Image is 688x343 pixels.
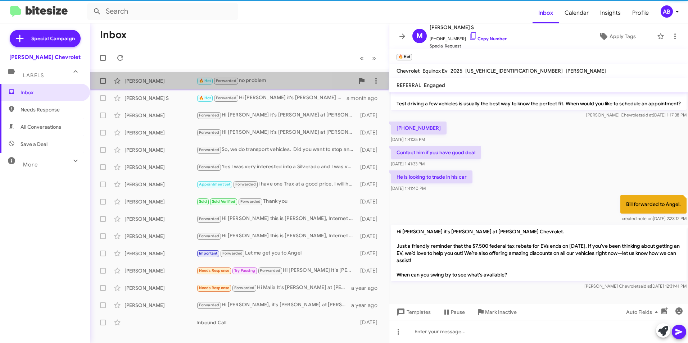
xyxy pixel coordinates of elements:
span: Forwarded [197,112,221,119]
button: Templates [389,306,436,319]
div: Hi [PERSON_NAME], it's [PERSON_NAME] at [PERSON_NAME] Chevrolet. Just wanted to touch base about ... [196,301,351,309]
span: More [23,161,38,168]
span: Auto Fields [626,306,661,319]
span: Forwarded [234,181,257,188]
span: Important [199,251,218,256]
span: Mark Inactive [485,306,517,319]
button: AB [655,5,680,18]
div: [PERSON_NAME] [125,181,196,188]
div: [DATE] [357,319,383,326]
div: [PERSON_NAME] [125,112,196,119]
div: [DATE] [357,146,383,154]
span: M [416,30,423,42]
span: Forwarded [197,129,221,136]
span: [DATE] 1:41:33 PM [391,161,425,166]
span: 🔥 Hot [199,96,211,100]
button: Next [368,51,380,65]
p: Bill forwarded to Angel. [620,195,687,214]
span: Special Request [430,42,507,50]
span: » [372,54,376,63]
div: Inbound Call [196,319,357,326]
div: [PERSON_NAME] [125,250,196,257]
span: Try Pausing [234,268,255,273]
span: All Conversations [21,123,61,131]
span: Needs Response [199,285,230,290]
div: Let me get you to Angel [196,249,357,257]
span: [PHONE_NUMBER] [430,32,507,42]
p: Hi [PERSON_NAME] it's [PERSON_NAME] at [PERSON_NAME] Chevrolet. Just a friendly reminder that the... [391,225,687,281]
span: said at [640,112,653,118]
span: [US_VEHICLE_IDENTIFICATION_NUMBER] [465,68,563,74]
span: Needs Response [199,268,230,273]
div: [DATE] [357,215,383,223]
div: [PERSON_NAME] [125,215,196,223]
span: Forwarded [232,285,256,292]
a: Profile [626,3,655,23]
div: [DATE] [357,267,383,274]
div: Hi [PERSON_NAME] it's [PERSON_NAME] at [PERSON_NAME] Chevrolet. Just a friendly reminder that the... [196,94,347,102]
span: Special Campaign [31,35,75,42]
div: [PERSON_NAME] [125,198,196,205]
span: Pause [451,306,465,319]
span: Forwarded [258,267,282,274]
a: Special Campaign [10,30,81,47]
a: Inbox [533,3,559,23]
span: Forwarded [197,233,221,240]
div: Hi [PERSON_NAME] It's [PERSON_NAME] at [PERSON_NAME] Chevrolet following up about the Blazer. Was... [196,266,357,275]
span: Engaged [424,82,445,88]
span: REFERRAL [397,82,421,88]
div: [PERSON_NAME] [125,77,196,84]
div: So, we do transport vehicles. Did you want to stop and see which truck you would like. We can sig... [196,146,357,154]
input: Search [87,3,238,20]
div: Hi [PERSON_NAME] this is [PERSON_NAME], Internet Director at [PERSON_NAME] Chevrolet. I saw you c... [196,232,357,240]
a: Calendar [559,3,594,23]
div: [PERSON_NAME] [125,129,196,136]
div: [PERSON_NAME] [125,284,196,292]
button: Previous [356,51,368,65]
span: Labels [23,72,44,79]
div: [DATE] [357,181,383,188]
h1: Inbox [100,29,127,41]
span: [PERSON_NAME] Chevrolet [DATE] 1:17:38 PM [586,112,687,118]
div: [DATE] [357,164,383,171]
span: Forwarded [197,147,221,154]
div: a year ago [351,302,383,309]
button: Apply Tags [580,30,653,43]
div: Hi [PERSON_NAME] this is [PERSON_NAME], Internet Director at [PERSON_NAME] Chevrolet. I saw you c... [196,215,357,223]
span: Forwarded [197,302,221,309]
span: Insights [594,3,626,23]
div: no problem [196,77,354,85]
div: [DATE] [357,129,383,136]
span: 🔥 Hot [199,78,211,83]
span: [DATE] 1:41:40 PM [391,186,426,191]
div: a year ago [351,284,383,292]
span: created note on [622,216,653,221]
div: Yes I was very interested into a Silverado and I was very excited to come see it but the saleman ... [196,163,357,171]
button: Pause [436,306,471,319]
div: [DATE] [357,233,383,240]
span: Inbox [21,89,82,96]
span: [PERSON_NAME] S [430,23,507,32]
span: Forwarded [214,78,238,84]
p: He is looking to trade in his car [391,170,472,183]
span: [PERSON_NAME] Chevrolet [DATE] 12:31:41 PM [584,283,687,289]
div: [DATE] [357,112,383,119]
p: Hi [PERSON_NAME] it's [PERSON_NAME] at [PERSON_NAME] Chevrolet. I just wanted to thank you for yo... [391,76,687,110]
span: 2025 [451,68,462,74]
div: Hi [PERSON_NAME] it's [PERSON_NAME] at [PERSON_NAME] Chevrolet. Just a friendly reminder that the... [196,128,357,137]
small: 🔥 Hot [397,54,412,60]
div: [PERSON_NAME] [125,233,196,240]
span: Chevrolet [397,68,420,74]
span: Sold Verified [212,199,236,204]
div: a month ago [347,95,383,102]
span: Apply Tags [610,30,636,43]
span: Templates [395,306,431,319]
div: [DATE] [357,198,383,205]
span: Sold [199,199,207,204]
div: AB [661,5,673,18]
span: Forwarded [197,164,221,171]
p: [PHONE_NUMBER] [391,122,447,134]
span: Save a Deal [21,141,47,148]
